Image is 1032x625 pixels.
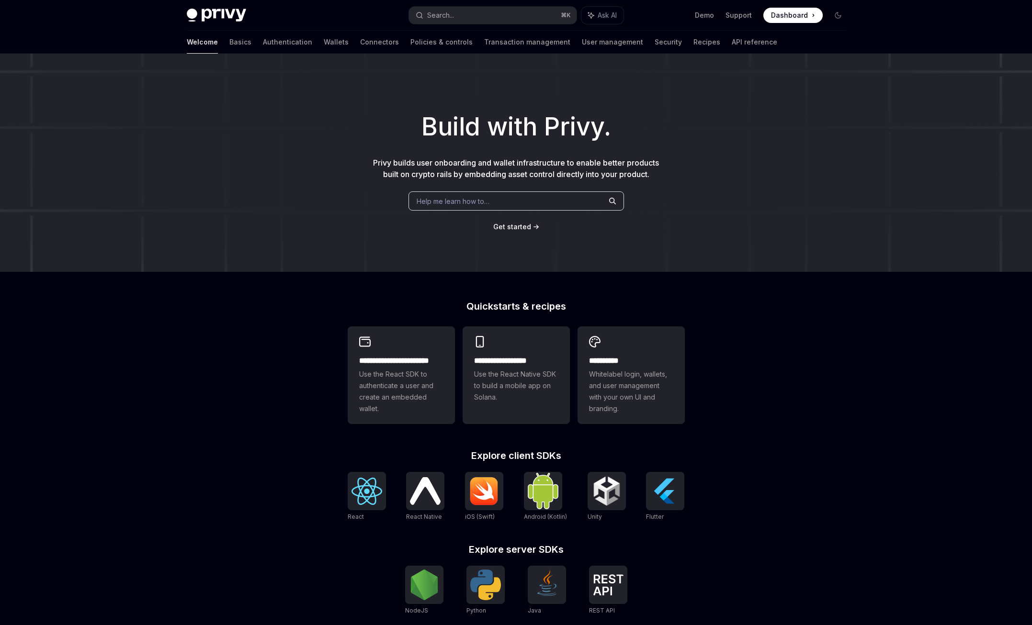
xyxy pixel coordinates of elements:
[593,574,624,595] img: REST API
[578,326,685,424] a: **** *****Whitelabel login, wallets, and user management with your own UI and branding.
[588,472,626,522] a: UnityUnity
[405,566,443,615] a: NodeJSNodeJS
[465,513,495,520] span: iOS (Swift)
[373,158,659,179] span: Privy builds user onboarding and wallet infrastructure to enable better products built on crypto ...
[417,196,489,206] span: Help me learn how to…
[410,477,441,504] img: React Native
[493,222,531,232] a: Get started
[465,472,503,522] a: iOS (Swift)iOS (Swift)
[352,478,382,505] img: React
[589,566,627,615] a: REST APIREST API
[830,8,846,23] button: Toggle dark mode
[360,31,399,54] a: Connectors
[524,472,567,522] a: Android (Kotlin)Android (Kotlin)
[187,31,218,54] a: Welcome
[646,513,664,520] span: Flutter
[732,31,777,54] a: API reference
[532,569,562,600] img: Java
[15,108,1017,145] h1: Build with Privy.
[348,513,364,520] span: React
[589,607,615,614] span: REST API
[695,11,714,20] a: Demo
[484,31,570,54] a: Transaction management
[469,477,499,505] img: iOS (Swift)
[409,7,577,24] button: Search...⌘K
[410,31,473,54] a: Policies & controls
[463,326,570,424] a: **** **** **** ***Use the React Native SDK to build a mobile app on Solana.
[771,11,808,20] span: Dashboard
[466,607,486,614] span: Python
[726,11,752,20] a: Support
[359,368,443,414] span: Use the React SDK to authenticate a user and create an embedded wallet.
[187,9,246,22] img: dark logo
[598,11,617,20] span: Ask AI
[581,7,624,24] button: Ask AI
[528,473,558,509] img: Android (Kotlin)
[588,513,602,520] span: Unity
[466,566,505,615] a: PythonPython
[470,569,501,600] img: Python
[348,301,685,311] h2: Quickstarts & recipes
[493,223,531,231] span: Get started
[650,476,680,506] img: Flutter
[528,607,541,614] span: Java
[655,31,682,54] a: Security
[263,31,312,54] a: Authentication
[348,451,685,460] h2: Explore client SDKs
[406,513,442,520] span: React Native
[348,545,685,554] h2: Explore server SDKs
[528,566,566,615] a: JavaJava
[582,31,643,54] a: User management
[348,472,386,522] a: ReactReact
[406,472,444,522] a: React NativeReact Native
[646,472,684,522] a: FlutterFlutter
[427,10,454,21] div: Search...
[693,31,720,54] a: Recipes
[474,368,558,403] span: Use the React Native SDK to build a mobile app on Solana.
[763,8,823,23] a: Dashboard
[409,569,440,600] img: NodeJS
[324,31,349,54] a: Wallets
[591,476,622,506] img: Unity
[229,31,251,54] a: Basics
[589,368,673,414] span: Whitelabel login, wallets, and user management with your own UI and branding.
[405,607,428,614] span: NodeJS
[561,11,571,19] span: ⌘ K
[524,513,567,520] span: Android (Kotlin)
